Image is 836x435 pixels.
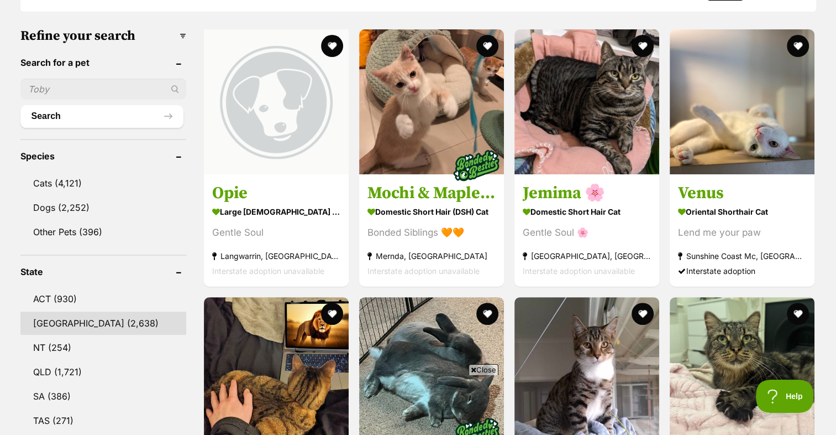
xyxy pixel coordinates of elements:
[523,225,651,240] div: Gentle Soul 🌸
[367,225,496,240] div: Bonded Siblings 🧡🧡
[523,183,651,204] h3: Jemima 🌸
[678,225,806,240] div: Lend me your paw
[678,183,806,204] h3: Venus
[756,380,814,413] iframe: Help Scout Beacon - Open
[20,220,186,244] a: Other Pets (396)
[20,105,183,127] button: Search
[523,266,635,276] span: Interstate adoption unavailable
[359,174,504,287] a: Mochi & Maple * 9 Lives Project Rescue* Domestic Short Hair (DSH) Cat Bonded Siblings 🧡🧡 Mernda, ...
[20,28,186,44] h3: Refine your search
[20,409,186,432] a: TAS (271)
[20,336,186,359] a: NT (254)
[523,204,651,220] strong: Domestic Short Hair Cat
[20,385,186,408] a: SA (386)
[321,35,343,57] button: favourite
[212,225,340,240] div: Gentle Soul
[476,303,498,325] button: favourite
[469,364,498,375] span: Close
[367,204,496,220] strong: Domestic Short Hair (DSH) Cat
[523,248,651,263] strong: [GEOGRAPHIC_DATA], [GEOGRAPHIC_DATA]
[367,248,496,263] strong: Mernda, [GEOGRAPHIC_DATA]
[678,248,806,263] strong: Sunshine Coast Mc, [GEOGRAPHIC_DATA]
[678,263,806,278] div: Interstate adoption
[212,248,340,263] strong: Langwarrin, [GEOGRAPHIC_DATA]
[20,58,186,68] header: Search for a pet
[20,312,186,335] a: [GEOGRAPHIC_DATA] (2,638)
[514,29,659,174] img: Jemima 🌸 - Domestic Short Hair Cat
[212,204,340,220] strong: large [DEMOGRAPHIC_DATA] Dog
[212,183,340,204] h3: Opie
[359,29,504,174] img: Mochi & Maple * 9 Lives Project Rescue* - Domestic Short Hair (DSH) Cat
[204,174,349,287] a: Opie large [DEMOGRAPHIC_DATA] Dog Gentle Soul Langwarrin, [GEOGRAPHIC_DATA] Interstate adoption u...
[678,204,806,220] strong: Oriental Shorthair Cat
[367,183,496,204] h3: Mochi & Maple * 9 Lives Project Rescue*
[20,172,186,195] a: Cats (4,121)
[514,174,659,287] a: Jemima 🌸 Domestic Short Hair Cat Gentle Soul 🌸 [GEOGRAPHIC_DATA], [GEOGRAPHIC_DATA] Interstate ad...
[632,35,654,57] button: favourite
[367,266,480,276] span: Interstate adoption unavailable
[20,287,186,310] a: ACT (930)
[20,196,186,219] a: Dogs (2,252)
[20,151,186,161] header: Species
[217,380,619,429] iframe: Advertisement
[20,267,186,277] header: State
[787,35,809,57] button: favourite
[787,303,809,325] button: favourite
[670,174,814,287] a: Venus Oriental Shorthair Cat Lend me your paw Sunshine Coast Mc, [GEOGRAPHIC_DATA] Interstate ado...
[632,303,654,325] button: favourite
[212,266,324,276] span: Interstate adoption unavailable
[20,79,186,100] input: Toby
[321,303,343,325] button: favourite
[476,35,498,57] button: favourite
[20,360,186,384] a: QLD (1,721)
[670,29,814,174] img: Venus - Oriental Shorthair Cat
[449,138,504,193] img: bonded besties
